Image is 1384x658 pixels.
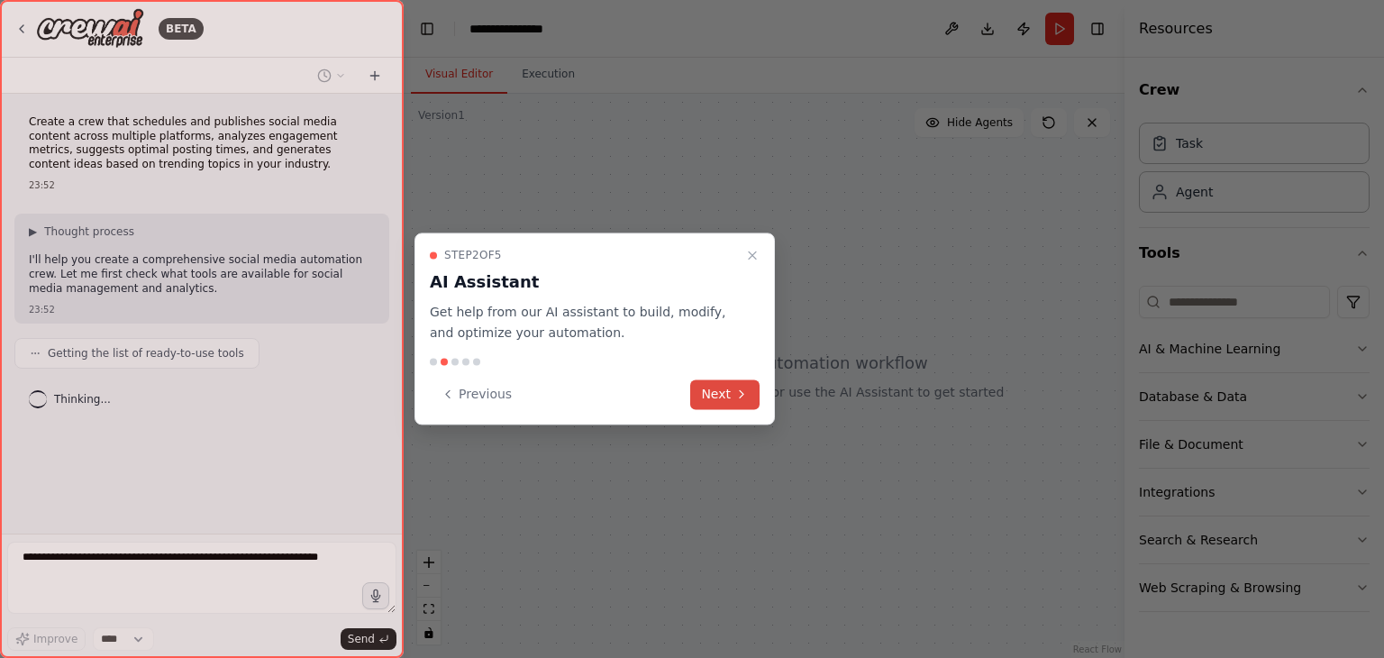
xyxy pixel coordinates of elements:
[444,248,502,262] span: Step 2 of 5
[430,302,738,343] p: Get help from our AI assistant to build, modify, and optimize your automation.
[414,16,440,41] button: Hide left sidebar
[742,244,763,266] button: Close walkthrough
[430,379,523,409] button: Previous
[430,270,738,295] h3: AI Assistant
[690,379,760,409] button: Next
